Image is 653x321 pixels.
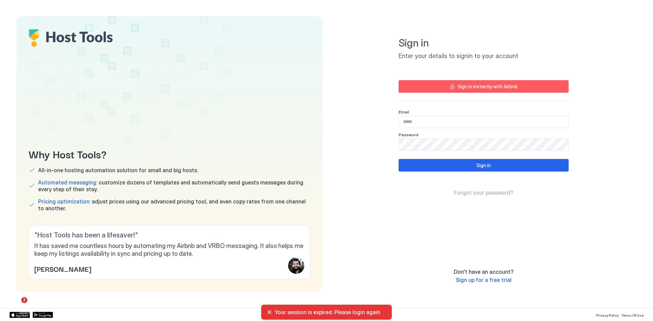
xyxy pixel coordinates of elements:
[275,309,386,316] span: Your session is expired. Please login again
[399,52,569,60] span: Enter your details to signin to your account
[399,159,569,172] button: Sign in
[399,139,568,150] input: Input Field
[399,80,569,93] button: Sign in instantly with Airbnb
[38,198,310,212] span: adjust prices using our advanced pricing tool, and even copy rates from one channel to another.
[454,189,513,196] a: Forgot your password?
[38,198,90,205] span: Pricing optimization:
[38,179,97,186] span: Automated messaging:
[399,132,418,137] span: Password
[6,297,24,315] iframe: Intercom live chat
[456,277,512,283] span: Sign up for a free trial
[458,83,518,90] div: Sign in instantly with Airbnb
[454,268,514,275] span: Don't have an account?
[399,109,409,114] span: Email
[29,146,310,161] span: Why Host Tools?
[399,37,569,50] span: Sign in
[34,264,91,274] span: [PERSON_NAME]
[34,231,304,239] span: " Host Tools has been a lifesaver! "
[399,116,568,128] input: Input Field
[34,242,304,257] span: It has saved me countless hours by automating my Airbnb and VRBO messaging. It also helps me keep...
[288,257,304,274] div: profile
[21,297,28,303] span: 2
[38,179,310,193] span: customize dozens of templates and automatically send guests messages during every step of their s...
[476,162,491,169] div: Sign in
[456,277,512,284] a: Sign up for a free trial
[38,167,198,174] span: All-in-one hosting automation solution for small and big hosts.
